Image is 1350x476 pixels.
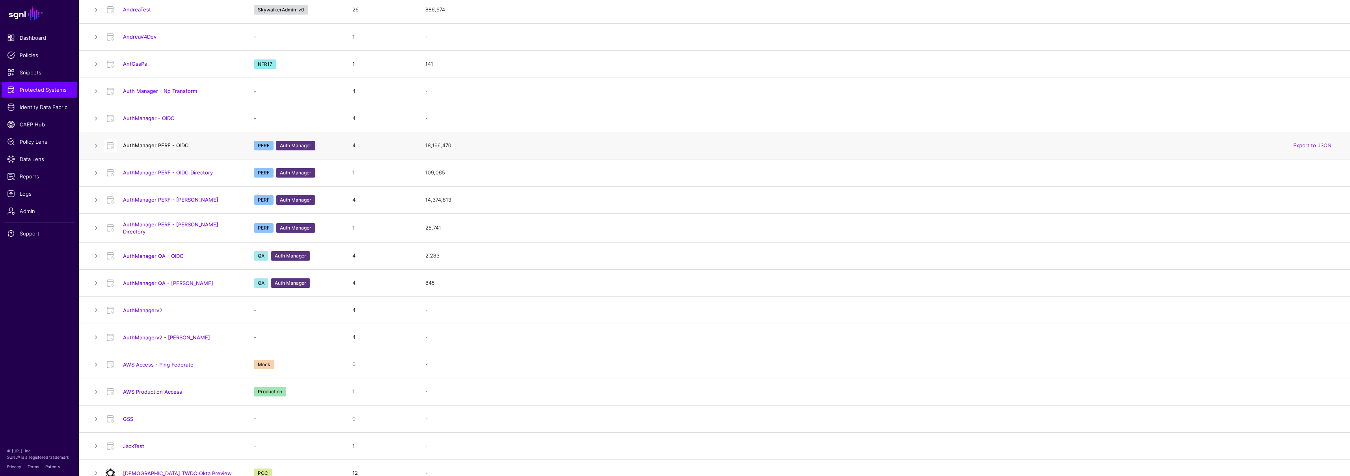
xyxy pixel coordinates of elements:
[123,196,218,203] a: AuthManager PERF - [PERSON_NAME]
[425,361,1337,369] div: -
[425,142,1337,150] div: 18,166,470
[7,51,72,59] span: Policies
[344,23,417,50] td: 1
[344,324,417,351] td: 4
[276,195,315,205] span: Auth Manager
[254,251,268,261] span: QA
[344,132,417,159] td: 4
[425,87,1337,95] div: -
[344,378,417,405] td: 1
[254,168,274,178] span: PERF
[425,169,1337,177] div: 109,065
[254,278,268,288] span: QA
[45,464,60,469] a: Patents
[425,279,1337,287] div: 845
[7,464,21,469] a: Privacy
[123,416,133,422] a: GSS
[425,306,1337,314] div: -
[123,221,218,235] a: AuthManager PERF - [PERSON_NAME] Directory
[123,307,162,313] a: AuthManagerv2
[254,387,286,396] span: Production
[123,169,213,176] a: AuthManager PERF - OIDC Directory
[276,141,315,150] span: Auth Manager
[5,5,74,22] a: SGNL
[7,34,72,42] span: Dashboard
[2,151,77,167] a: Data Lens
[344,432,417,459] td: 1
[2,65,77,80] a: Snippets
[344,186,417,213] td: 4
[7,120,72,128] span: CAEP Hub
[344,78,417,105] td: 4
[425,115,1337,122] div: -
[7,230,72,237] span: Support
[271,278,310,288] span: Auth Manager
[7,454,72,460] p: SGNL® is a registered trademark
[344,405,417,432] td: 0
[344,159,417,186] td: 1
[425,388,1337,396] div: -
[254,195,274,205] span: PERF
[246,405,344,432] td: -
[123,88,197,94] a: Auth Manager - No Transform
[254,360,274,369] span: Mock
[276,168,315,178] span: Auth Manager
[254,223,274,233] span: PERF
[7,207,72,215] span: Admin
[254,59,276,69] span: NFR17
[246,105,344,132] td: -
[2,82,77,98] a: Protected Systems
[425,415,1337,423] div: -
[344,296,417,324] td: 4
[123,280,213,286] a: AuthManager QA - [PERSON_NAME]
[271,251,310,261] span: Auth Manager
[123,443,144,449] a: JackTest
[2,186,77,202] a: Logs
[246,296,344,324] td: -
[28,464,39,469] a: Terms
[425,442,1337,450] div: -
[425,333,1337,341] div: -
[344,50,417,78] td: 1
[2,203,77,219] a: Admin
[7,448,72,454] p: © [URL], Inc
[2,117,77,132] a: CAEP Hub
[7,103,72,111] span: Identity Data Fabric
[7,155,72,163] span: Data Lens
[7,190,72,198] span: Logs
[2,30,77,46] a: Dashboard
[344,269,417,296] td: 4
[246,23,344,50] td: -
[7,138,72,146] span: Policy Lens
[1293,142,1331,148] a: Export to JSON
[7,69,72,76] span: Snippets
[246,324,344,351] td: -
[246,432,344,459] td: -
[2,99,77,115] a: Identity Data Fabric
[344,242,417,269] td: 4
[254,5,308,15] span: SkywalkerAdmin-v0
[344,213,417,242] td: 1
[425,252,1337,260] div: 2,283
[425,6,1337,14] div: 886,674
[425,33,1337,41] div: -
[123,334,210,341] a: AuthManagerv2 - [PERSON_NAME]
[7,86,72,94] span: Protected Systems
[7,172,72,180] span: Reports
[123,389,182,395] a: AWS Production Access
[2,169,77,184] a: Reports
[2,134,77,150] a: Policy Lens
[254,141,274,150] span: PERF
[123,361,194,368] a: AWS Access - Ping Federate
[123,33,156,40] a: AndreaV4Dev
[123,6,151,13] a: AndreaTest
[344,351,417,378] td: 0
[2,47,77,63] a: Policies
[123,142,189,148] a: AuthManager PERF - OIDC
[123,115,175,121] a: AuthManager - OIDC
[425,196,1337,204] div: 14,374,813
[344,105,417,132] td: 4
[276,223,315,233] span: Auth Manager
[246,78,344,105] td: -
[425,60,1337,68] div: 141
